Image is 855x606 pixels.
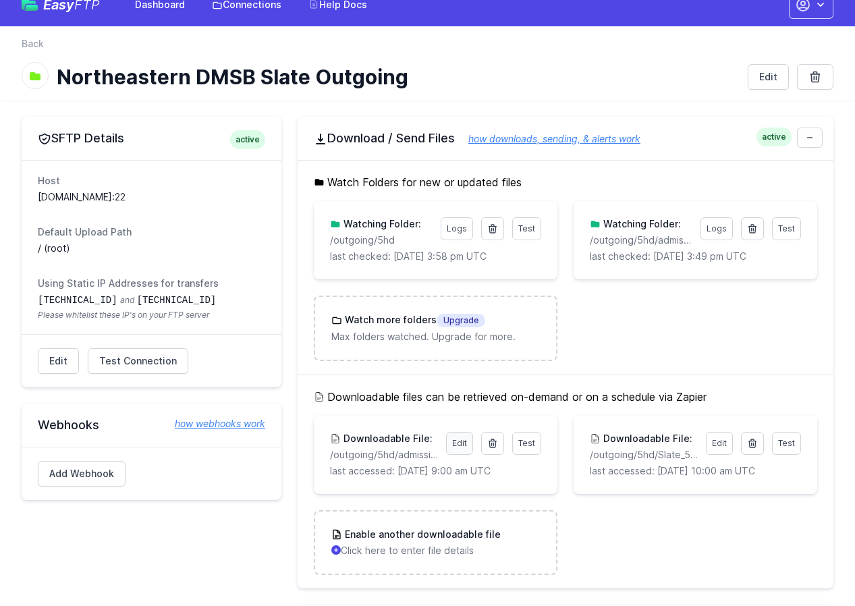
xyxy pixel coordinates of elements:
a: Test [772,432,801,455]
a: Test Connection [88,348,188,374]
p: last accessed: [DATE] 9:00 am UTC [330,464,541,478]
h3: Downloadable File: [341,432,433,445]
h5: Watch Folders for new or updated files [314,174,817,190]
h2: SFTP Details [38,130,265,146]
p: /outgoing/5hd [330,233,433,247]
h2: Download / Send Files [314,130,817,146]
p: last checked: [DATE] 3:58 pm UTC [330,250,541,263]
span: Test Connection [99,354,177,368]
p: /outgoing/5hd/admissions_report/AdmSlate_5HD_{YYYY}{MM}{DD}.xlsx [330,448,438,462]
a: Edit [446,432,473,455]
h3: Watching Folder: [601,217,681,231]
dt: Host [38,174,265,188]
span: Test [518,438,535,448]
a: Edit [748,64,789,90]
h3: Watching Folder: [341,217,421,231]
span: Test [518,223,535,233]
span: Test [778,438,795,448]
a: how webhooks work [161,417,265,431]
a: Add Webhook [38,461,126,487]
a: Test [512,432,541,455]
a: Test [512,217,541,240]
p: Max folders watched. Upgrade for more. [331,330,540,343]
p: /outgoing/5hd/Slate_5HD_{YYYY}{MM}{DD}.csv [590,448,698,462]
a: Edit [38,348,79,374]
a: how downloads, sending, & alerts work [455,133,640,144]
p: last accessed: [DATE] 10:00 am UTC [590,464,801,478]
h1: Northeastern DMSB Slate Outgoing [57,65,737,89]
span: and [120,295,134,305]
a: Watch more foldersUpgrade Max folders watched. Upgrade for more. [315,297,556,360]
span: Please whitelist these IP's on your FTP server [38,310,265,321]
code: [TECHNICAL_ID] [38,295,117,306]
h2: Webhooks [38,417,265,433]
a: Logs [700,217,733,240]
dt: Default Upload Path [38,225,265,239]
p: last checked: [DATE] 3:49 pm UTC [590,250,801,263]
p: /outgoing/5hd/admissions_report [590,233,692,247]
h5: Downloadable files can be retrieved on-demand or on a schedule via Zapier [314,389,817,405]
h3: Watch more folders [342,313,485,327]
nav: Breadcrumb [22,37,833,59]
dt: Using Static IP Addresses for transfers [38,277,265,290]
span: Test [778,223,795,233]
a: Edit [706,432,733,455]
p: Click here to enter file details [331,544,540,557]
dd: / (root) [38,242,265,255]
a: Back [22,37,44,51]
span: active [230,130,265,149]
h3: Enable another downloadable file [342,528,501,541]
code: [TECHNICAL_ID] [137,295,217,306]
h3: Downloadable File: [601,432,692,445]
a: Enable another downloadable file Click here to enter file details [315,512,556,574]
span: active [756,128,792,146]
a: Test [772,217,801,240]
span: Upgrade [437,314,485,327]
a: Logs [441,217,473,240]
dd: [DOMAIN_NAME]:22 [38,190,265,204]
